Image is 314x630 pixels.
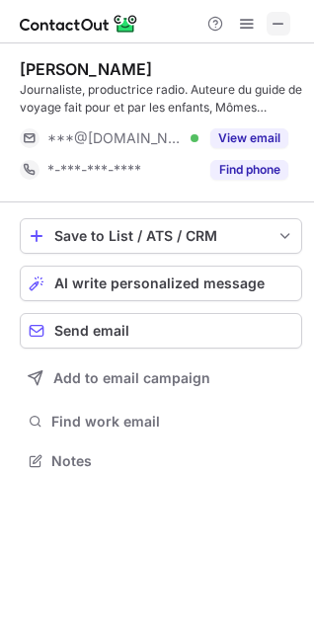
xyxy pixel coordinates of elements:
[54,228,268,244] div: Save to List / ATS / CRM
[47,129,184,147] span: ***@[DOMAIN_NAME]
[210,160,288,180] button: Reveal Button
[210,128,288,148] button: Reveal Button
[20,81,302,117] div: Journaliste, productrice radio. Auteure du guide de voyage fait pour et par les enfants, Mômes Tr...
[20,59,152,79] div: [PERSON_NAME]
[51,452,294,470] span: Notes
[20,447,302,475] button: Notes
[54,323,129,339] span: Send email
[20,12,138,36] img: ContactOut v5.3.10
[20,408,302,435] button: Find work email
[20,218,302,254] button: save-profile-one-click
[20,266,302,301] button: AI write personalized message
[54,276,265,291] span: AI write personalized message
[20,360,302,396] button: Add to email campaign
[20,313,302,349] button: Send email
[51,413,294,431] span: Find work email
[53,370,210,386] span: Add to email campaign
